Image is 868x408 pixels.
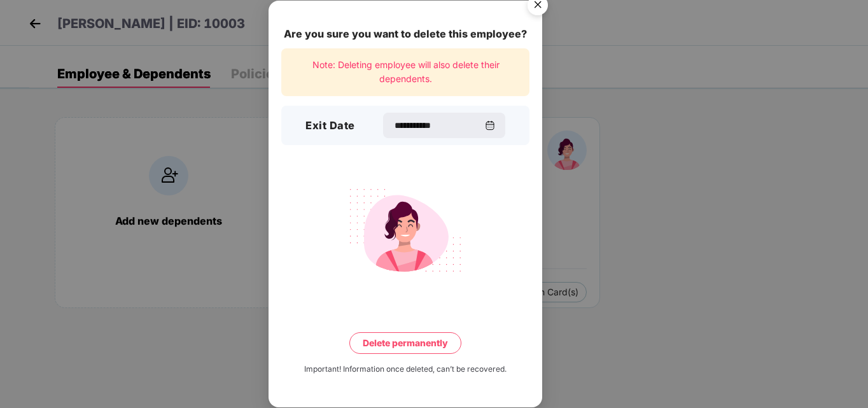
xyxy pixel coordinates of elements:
div: Important! Information once deleted, can’t be recovered. [304,363,507,376]
div: Note: Deleting employee will also delete their dependents. [281,48,529,96]
h3: Exit Date [305,118,355,134]
img: svg+xml;base64,PHN2ZyB4bWxucz0iaHR0cDovL3d3dy53My5vcmcvMjAwMC9zdmciIHdpZHRoPSIyMjQiIGhlaWdodD0iMT... [334,181,477,280]
img: svg+xml;base64,PHN2ZyBpZD0iQ2FsZW5kYXItMzJ4MzIiIHhtbG5zPSJodHRwOi8vd3d3LnczLm9yZy8yMDAwL3N2ZyIgd2... [485,120,495,130]
button: Delete permanently [349,332,461,354]
div: Are you sure you want to delete this employee? [281,26,529,42]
